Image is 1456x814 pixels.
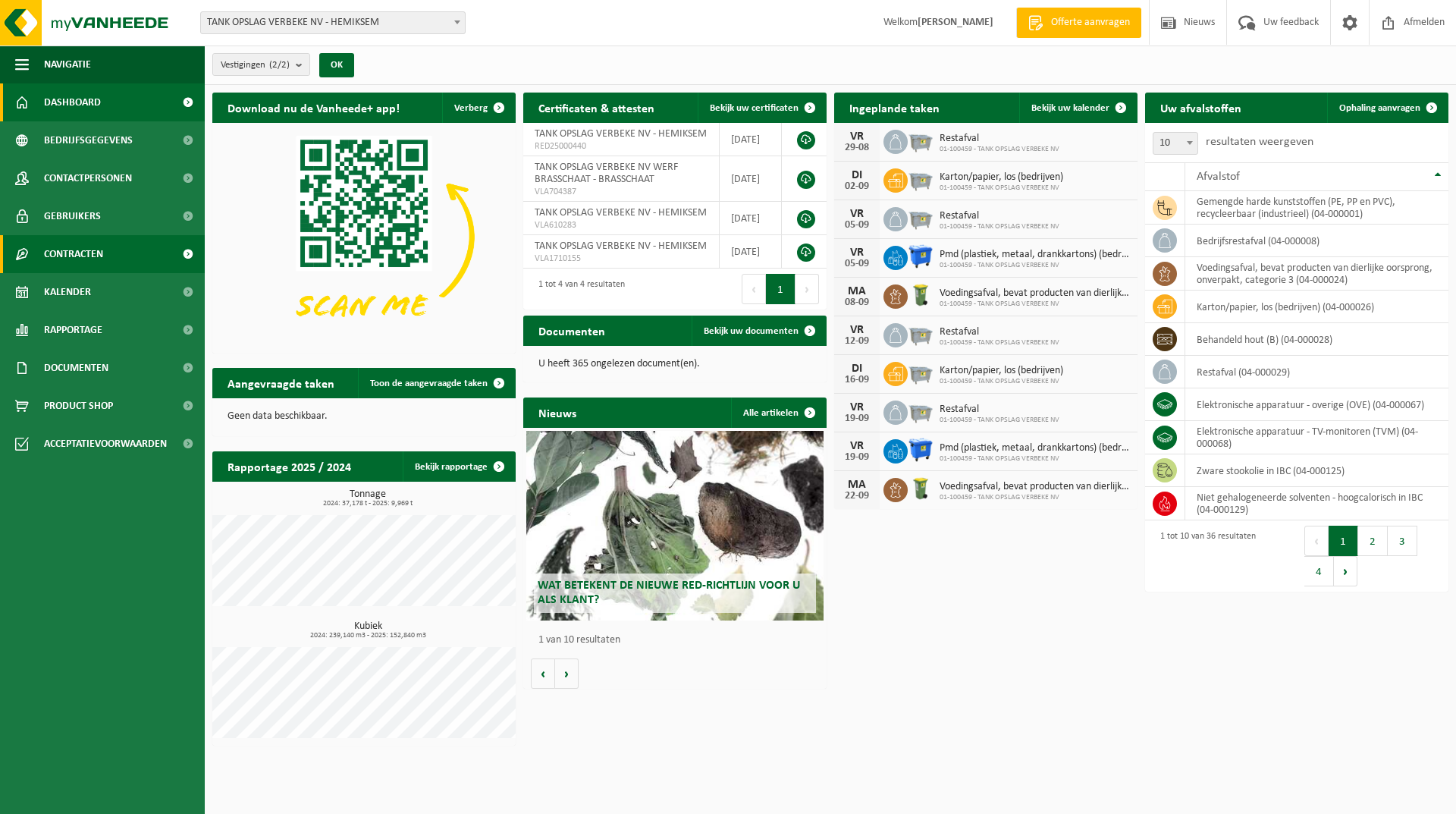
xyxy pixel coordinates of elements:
[1304,526,1329,556] button: Previous
[535,207,707,218] span: TANK OPSLAG VERBEKE NV - HEMIKSEM
[908,437,934,463] img: WB-1100-HPE-BE-01
[319,53,354,77] button: OK
[720,123,782,156] td: [DATE]
[842,401,872,413] div: VR
[535,128,707,140] span: TANK OPSLAG VERBEKE NV - HEMIKSEM
[1334,556,1357,586] button: Next
[1153,524,1256,588] div: 1 tot 10 van 36 resultaten
[523,93,670,122] h2: Certificaten & attesten
[220,500,516,508] span: 2024: 37,178 t - 2025: 9,969 t
[212,53,310,76] button: Vestigingen(2/2)
[940,184,1063,193] span: 01-100459 - TANK OPSLAG VERBEKE NV
[1339,103,1420,113] span: Ophaling aanvragen
[44,83,101,121] span: Dashboard
[842,297,872,308] div: 08-09
[44,235,103,273] span: Contracten
[940,210,1059,222] span: Restafval
[535,219,708,231] span: VLA610283
[842,363,872,375] div: DI
[1145,93,1257,122] h2: Uw afvalstoffen
[795,274,819,304] button: Next
[842,479,872,491] div: MA
[358,368,514,398] a: Toon de aangevraagde taken
[44,425,167,463] span: Acceptatievoorwaarden
[1206,136,1313,148] label: resultaten weergeven
[842,220,872,231] div: 05-09
[940,365,1063,377] span: Karton/papier, los (bedrijven)
[212,93,415,122] h2: Download nu de Vanheede+ app!
[1185,454,1448,487] td: zware stookolie in IBC (04-000125)
[1329,526,1358,556] button: 1
[940,493,1130,502] span: 01-100459 - TANK OPSLAG VERBEKE NV
[44,121,133,159] span: Bedrijfsgegevens
[720,156,782,202] td: [DATE]
[269,60,290,70] count: (2/2)
[940,300,1130,309] span: 01-100459 - TANK OPSLAG VERBEKE NV
[908,360,934,385] img: WB-2500-GAL-GY-01
[227,411,500,422] p: Geen data beschikbaar.
[908,321,934,347] img: WB-2500-GAL-GY-01
[940,454,1130,464] span: 01-100459 - TANK OPSLAG VERBEKE NV
[535,253,708,265] span: VLA1710155
[842,143,872,153] div: 29-08
[940,145,1059,154] span: 01-100459 - TANK OPSLAG VERBEKE NV
[940,288,1130,300] span: Voedingsafval, bevat producten van dierlijke oorsprong, onverpakt, categorie 3
[940,261,1130,270] span: 01-100459 - TANK OPSLAG VERBEKE NV
[720,235,782,269] td: [DATE]
[1185,257,1448,291] td: voedingsafval, bevat producten van dierlijke oorsprong, onverpakt, categorie 3 (04-000024)
[1185,356,1448,388] td: restafval (04-000029)
[403,451,514,482] a: Bekijk rapportage
[842,324,872,336] div: VR
[44,197,101,235] span: Gebruikers
[842,440,872,452] div: VR
[535,186,708,198] span: VLA704387
[842,336,872,347] div: 12-09
[842,285,872,297] div: MA
[940,338,1059,347] span: 01-100459 - TANK OPSLAG VERBEKE NV
[842,452,872,463] div: 19-09
[842,375,872,385] div: 16-09
[940,377,1063,386] span: 01-100459 - TANK OPSLAG VERBEKE NV
[1185,291,1448,323] td: karton/papier, los (bedrijven) (04-000026)
[842,130,872,143] div: VR
[698,93,825,123] a: Bekijk uw certificaten
[535,140,708,152] span: RED25000440
[704,326,799,336] span: Bekijk uw documenten
[44,273,91,311] span: Kalender
[1327,93,1447,123] a: Ophaling aanvragen
[538,635,819,646] p: 1 van 10 resultaten
[535,240,707,252] span: TANK OPSLAG VERBEKE NV - HEMIKSEM
[1388,526,1417,556] button: 3
[1016,8,1141,38] a: Offerte aanvragen
[710,103,799,113] span: Bekijk uw certificaten
[535,162,678,185] span: TANK OPSLAG VERBEKE NV WERF BRASSCHAAT - BRASSCHAAT
[842,491,872,501] div: 22-09
[940,171,1063,184] span: Karton/papier, los (bedrijven)
[834,93,955,122] h2: Ingeplande taken
[1197,171,1240,183] span: Afvalstof
[531,658,555,689] button: Vorige
[200,11,466,34] span: TANK OPSLAG VERBEKE NV - HEMIKSEM
[1019,93,1136,123] a: Bekijk uw kalender
[940,416,1059,425] span: 01-100459 - TANK OPSLAG VERBEKE NV
[842,169,872,181] div: DI
[1185,225,1448,257] td: bedrijfsrestafval (04-000008)
[212,451,366,481] h2: Rapportage 2025 / 2024
[1185,388,1448,421] td: elektronische apparatuur - overige (OVE) (04-000067)
[220,489,516,508] h3: Tonnage
[442,93,514,123] button: Verberg
[940,404,1059,416] span: Restafval
[908,166,934,192] img: WB-2500-GAL-GY-01
[940,133,1059,145] span: Restafval
[692,316,825,346] a: Bekijk uw documenten
[908,476,934,501] img: WB-0140-HPE-GN-50
[842,413,872,424] div: 19-09
[720,202,782,235] td: [DATE]
[940,249,1130,261] span: Pmd (plastiek, metaal, drankkartons) (bedrijven)
[212,368,350,398] h2: Aangevraagde taken
[212,123,516,350] img: Download de VHEPlus App
[842,181,872,192] div: 02-09
[44,46,91,83] span: Navigatie
[908,398,934,424] img: WB-2500-GAL-GY-01
[842,247,872,259] div: VR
